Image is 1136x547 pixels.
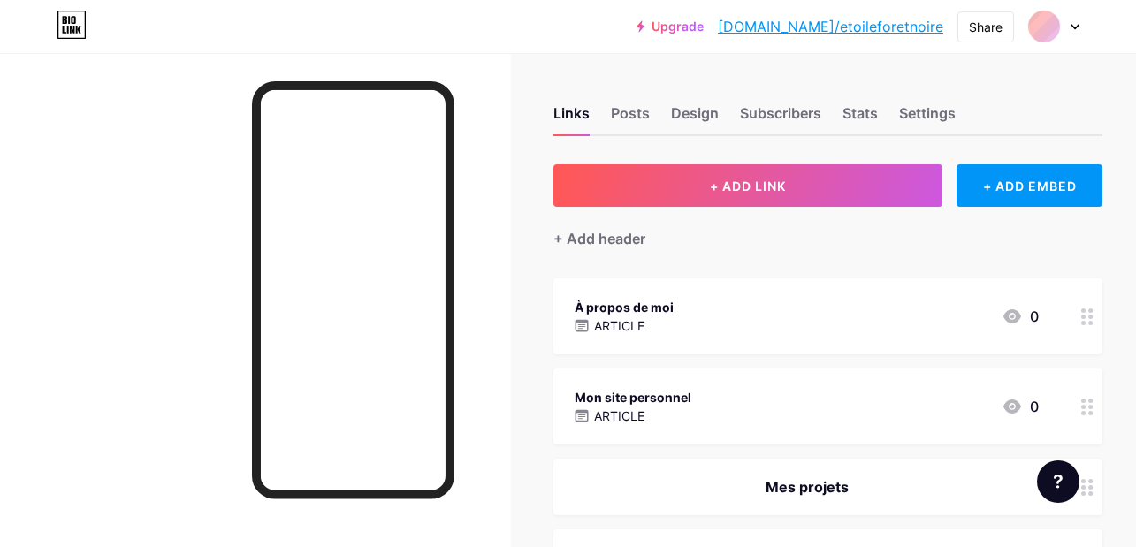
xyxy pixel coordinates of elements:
[575,476,1039,498] div: Mes projets
[594,406,644,425] p: ARTICLE
[671,103,719,134] div: Design
[957,164,1102,207] div: + ADD EMBED
[969,18,1003,36] div: Share
[553,103,590,134] div: Links
[611,103,650,134] div: Posts
[740,103,821,134] div: Subscribers
[637,19,704,34] a: Upgrade
[553,228,645,249] div: + Add header
[575,388,691,406] div: Mon site personnel
[1002,396,1039,417] div: 0
[575,298,674,316] div: À propos de moi
[842,103,878,134] div: Stats
[710,179,786,194] span: + ADD LINK
[594,316,644,335] p: ARTICLE
[899,103,956,134] div: Settings
[1002,306,1039,327] div: 0
[553,164,942,207] button: + ADD LINK
[718,16,943,37] a: [DOMAIN_NAME]/etoileforetnoire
